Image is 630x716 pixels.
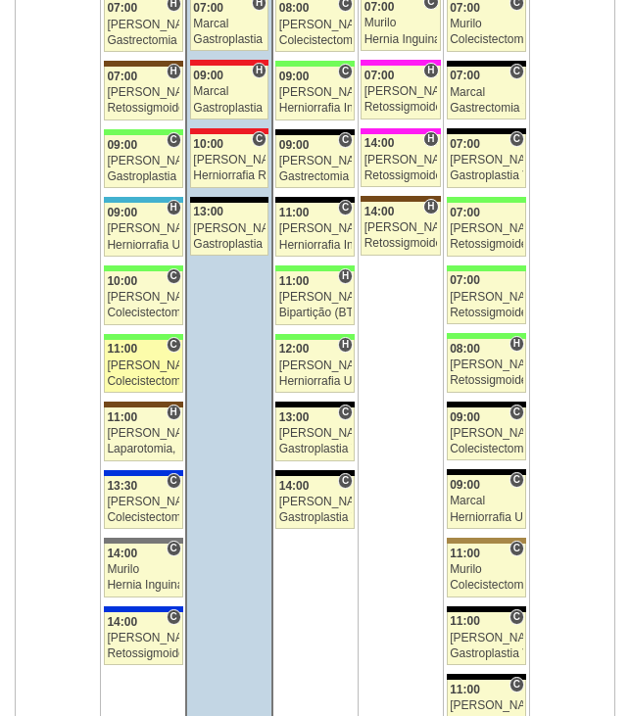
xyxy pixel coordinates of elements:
div: [PERSON_NAME] [450,154,522,167]
span: Consultório [338,473,353,489]
span: 12:00 [279,342,310,356]
div: [PERSON_NAME] [107,155,179,167]
a: H 09:00 Marcal Gastroplastia VL [190,66,268,119]
a: C 07:00 [PERSON_NAME] Gastroplastia VL [447,134,526,188]
span: 13:00 [193,205,223,218]
div: [PERSON_NAME] [450,222,522,235]
div: [PERSON_NAME] [107,86,179,99]
span: 11:00 [450,547,480,560]
span: Consultório [338,64,353,79]
a: C 14:00 [PERSON_NAME] Gastroplastia VL [275,476,355,530]
span: Hospital [338,268,353,284]
a: C 14:00 Murilo Hernia Inguinal Bilateral Robótica [104,544,183,597]
a: C 13:00 [PERSON_NAME] Gastroplastia VL [275,407,355,461]
span: Hospital [509,336,524,352]
a: H 11:00 [PERSON_NAME] Bipartição (BTI) [275,271,355,325]
div: Key: Santa Joana [361,196,440,202]
span: Hospital [423,63,438,78]
div: Key: Blanc [447,469,526,475]
div: [PERSON_NAME] [107,496,179,508]
div: Key: Blanc [447,606,526,612]
a: C 11:00 [PERSON_NAME] Gastroplastia VL [447,612,526,666]
div: Marcal [450,495,522,507]
div: [PERSON_NAME] [107,222,179,235]
div: Key: Brasil [104,129,183,135]
div: Key: Brasil [275,61,355,67]
div: Key: Santa Joana [104,402,183,407]
div: [PERSON_NAME] [107,19,179,31]
span: Consultório [509,405,524,420]
span: 13:00 [279,410,310,424]
a: H 12:00 [PERSON_NAME] Herniorrafia Umbilical [275,340,355,394]
span: 10:00 [193,137,223,151]
div: Key: Santa Catarina [104,538,183,544]
span: 09:00 [450,410,480,424]
div: Herniorrafia Umbilical [107,239,179,252]
span: 14:00 [364,205,395,218]
div: Key: Blanc [275,470,355,476]
span: Hospital [167,64,181,79]
div: [PERSON_NAME] [107,291,179,304]
div: Gastrectomia Vertical [450,102,522,115]
span: 14:00 [279,479,310,493]
div: [PERSON_NAME] [193,154,265,167]
div: Key: São Luiz - Itaim [104,606,183,612]
span: 08:00 [279,1,310,15]
div: Key: Brasil [447,333,526,339]
div: Key: Pro Matre [361,60,440,66]
div: [PERSON_NAME] [279,19,352,31]
a: 13:00 [PERSON_NAME] Gastroplastia VL [190,203,268,257]
a: C 10:00 [PERSON_NAME] Herniorrafia Recidivante [190,134,268,188]
div: [PERSON_NAME] [193,222,265,235]
div: [PERSON_NAME] [450,291,522,304]
div: Key: Neomater [104,197,183,203]
span: 07:00 [193,1,223,15]
div: Gastroplastia VL [450,169,522,182]
span: 09:00 [279,70,310,83]
span: Hospital [423,131,438,147]
div: Key: Assunção [190,60,268,66]
div: [PERSON_NAME] [279,359,352,372]
span: Consultório [509,472,524,488]
div: [PERSON_NAME] [279,496,352,508]
span: Consultório [167,473,181,489]
a: H 09:00 [PERSON_NAME] Herniorrafia Umbilical [104,203,183,257]
a: C 11:00 [PERSON_NAME] Colecistectomia com Colangiografia VL [104,340,183,394]
span: 11:00 [279,206,310,219]
div: Key: Blanc [447,61,526,67]
span: 09:00 [193,69,223,82]
span: Consultório [509,677,524,692]
div: Marcal [193,85,265,98]
span: Consultório [338,132,353,148]
div: Gastroplastia VL [193,102,265,115]
div: Retossigmoidectomia Abdominal VL [450,307,522,319]
div: Gastroplastia VL [193,33,265,46]
div: Retossigmoidectomia Robótica [107,647,179,660]
div: Key: Blanc [447,402,526,407]
span: 07:00 [107,70,137,83]
span: 07:00 [450,206,480,219]
div: Key: Santa Joana [104,61,183,67]
div: Key: Oswaldo Cruz Paulista [447,538,526,544]
div: Herniorrafia Umbilical [279,375,352,388]
div: Herniorrafia Recidivante [193,169,265,182]
div: Hernia Inguinal Bilateral Robótica [107,579,179,592]
a: H 07:00 [PERSON_NAME] Retossigmoidectomia Abdominal VL [104,67,183,120]
span: Consultório [167,268,181,284]
a: H 11:00 [PERSON_NAME] Laparotomia, [GEOGRAPHIC_DATA], Drenagem, Bridas [104,407,183,461]
div: [PERSON_NAME] [450,427,522,440]
span: Consultório [509,609,524,625]
div: Herniorrafia Umbilical [450,511,522,524]
div: Key: Blanc [275,129,355,135]
span: Hospital [167,200,181,215]
a: C 13:30 [PERSON_NAME] Colecistectomia com Colangiografia VL [104,476,183,530]
span: Consultório [509,64,524,79]
div: Gastroplastia VL [279,443,352,455]
div: Colecistectomia com Colangiografia VL [107,307,179,319]
div: Key: Brasil [275,334,355,340]
div: Murilo [450,18,522,30]
span: 11:00 [279,274,310,288]
div: Key: Blanc [275,402,355,407]
div: Retossigmoidectomia Robótica [364,169,437,182]
a: 07:00 [PERSON_NAME] Retossigmoidectomia Abdominal VL [447,271,526,325]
